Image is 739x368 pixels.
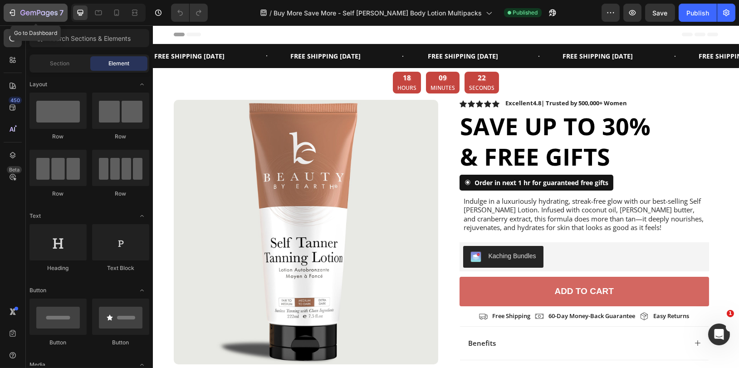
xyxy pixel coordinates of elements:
[29,264,87,272] div: Heading
[92,339,149,347] div: Button
[29,132,87,141] div: Row
[135,209,149,223] span: Toggle open
[316,313,343,322] span: Benefits
[318,226,328,237] img: KachingBundles.png
[29,190,87,198] div: Row
[59,7,64,18] p: 7
[108,59,129,68] span: Element
[727,310,734,317] span: 1
[381,74,389,82] strong: 4.8
[546,25,635,36] p: FREE SHIPPING [DATE]
[679,4,717,22] button: Publish
[410,26,480,35] span: FREE SHIPPING [DATE]
[396,287,482,294] p: 60-Day Money-Back Guarantee
[308,84,498,117] strong: SAVE UP TO 30%
[245,59,264,67] p: Hours
[92,132,149,141] div: Row
[274,8,482,18] span: Buy More Save More - Self [PERSON_NAME] Body Lotion Multipacks
[353,74,475,82] p: Excellent | Trusted by 500,000+ Women
[686,8,709,18] div: Publish
[7,166,22,173] div: Beta
[316,48,342,56] div: 22
[308,115,458,147] strong: & FREE GIFTS
[708,324,730,345] iframe: Intercom live chat
[500,287,536,294] p: Easy Returns
[316,59,342,67] p: Seconds
[278,48,302,56] div: 09
[311,172,552,207] p: Indulge in a luxuriously hydrating, streak-free glow with our best-selling Self [PERSON_NAME] Lot...
[92,190,149,198] div: Row
[401,260,461,272] div: ADD TO CART
[4,4,68,22] button: 7
[245,48,264,56] div: 18
[92,264,149,272] div: Text Block
[278,59,302,67] p: Minutes
[153,25,739,368] iframe: Design area
[322,153,456,162] strong: Order in next 1 hr for guaranteed free gifts
[307,149,460,165] button: <p><strong>Order in next 1 hr for guaranteed free gifts</strong></p>
[307,251,557,281] button: ADD TO CART
[29,29,149,47] input: Search Sections & Elements
[50,59,70,68] span: Section
[29,212,41,220] span: Text
[339,287,377,294] p: Free Shipping
[135,283,149,298] span: Toggle open
[653,9,668,17] span: Save
[513,9,538,17] span: Published
[29,339,87,347] div: Button
[270,8,272,18] span: /
[29,80,47,88] span: Layout
[275,26,345,35] span: FREE SHIPPING [DATE]
[9,97,22,104] div: 450
[171,4,208,22] div: Undo/Redo
[336,226,383,236] div: Kaching Bundles
[29,286,46,294] span: Button
[310,221,391,242] button: Kaching Bundles
[135,77,149,92] span: Toggle open
[645,4,675,22] button: Save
